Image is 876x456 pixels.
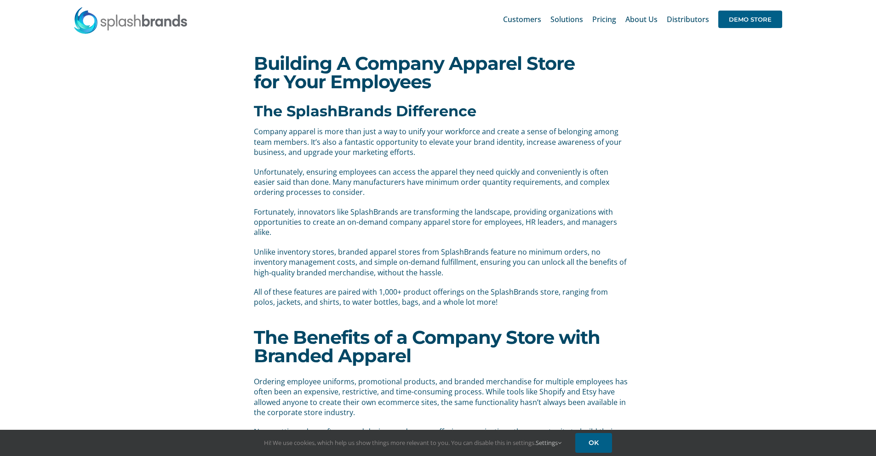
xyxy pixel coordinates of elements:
[254,287,629,308] p: All of these features are paired with 1,000+ product offerings on the SplashBrands store, ranging...
[503,16,541,23] span: Customers
[575,433,612,453] a: OK
[536,439,561,447] a: Settings
[550,16,583,23] span: Solutions
[254,54,622,91] h1: Building A Company Apparel Store for Your Employees
[625,16,658,23] span: About Us
[592,5,616,34] a: Pricing
[254,126,629,157] p: Company apparel is more than just a way to unify your workforce and create a sense of belonging a...
[503,5,541,34] a: Customers
[254,167,629,198] p: Unfortunately, ensuring employees can access the apparel they need quickly and conveniently is of...
[592,16,616,23] span: Pricing
[503,5,782,34] nav: Main Menu
[73,6,188,34] img: SplashBrands.com Logo
[667,5,709,34] a: Distributors
[718,11,782,28] span: DEMO STORE
[718,5,782,34] a: DEMO STORE
[254,328,622,365] h1: The Benefits of a Company Store with Branded Apparel
[667,16,709,23] span: Distributors
[254,247,629,278] p: Unlike inventory stores, branded apparel stores from SplashBrands feature no minimum orders, no i...
[254,376,628,417] span: Ordering employee uniforms, promotional products, and branded merchandise for multiple employees ...
[254,102,476,120] b: The SplashBrands Difference
[254,207,629,238] p: Fortunately, innovators like SplashBrands are transforming the landscape, providing organizations...
[264,439,561,447] span: Hi! We use cookies, which help us show things more relevant to you. You can disable this in setti...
